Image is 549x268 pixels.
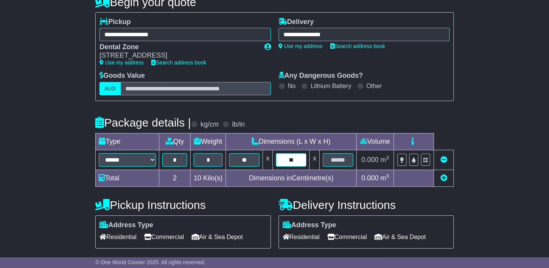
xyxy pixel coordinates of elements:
[190,170,226,186] td: Kilo(s)
[99,82,121,95] label: AUD
[380,174,389,182] span: m
[380,156,389,164] span: m
[99,72,145,80] label: Goods Value
[99,43,256,51] div: Dental Zone
[283,221,336,229] label: Address Type
[279,72,363,80] label: Any Dangerous Goods?
[440,174,447,182] a: Add new item
[99,221,153,229] label: Address Type
[327,231,367,243] span: Commercial
[440,156,447,164] a: Remove this item
[226,133,357,150] td: Dimensions (L x W x H)
[200,120,219,129] label: kg/cm
[357,133,394,150] td: Volume
[95,199,270,211] h4: Pickup Instructions
[375,231,426,243] span: Air & Sea Depot
[361,174,378,182] span: 0.000
[386,155,389,160] sup: 3
[279,18,314,26] label: Delivery
[330,43,385,49] a: Search address book
[361,156,378,164] span: 0.000
[192,231,243,243] span: Air & Sea Depot
[232,120,245,129] label: lb/in
[288,82,296,90] label: No
[95,116,191,129] h4: Package details |
[151,59,206,66] a: Search address book
[190,133,226,150] td: Weight
[283,231,320,243] span: Residential
[310,150,320,170] td: x
[367,82,382,90] label: Other
[194,174,201,182] span: 10
[386,173,389,179] sup: 3
[226,170,357,186] td: Dimensions in Centimetre(s)
[159,170,190,186] td: 2
[279,43,323,49] a: Use my address
[99,18,131,26] label: Pickup
[96,133,159,150] td: Type
[99,51,256,60] div: [STREET_ADDRESS]
[144,231,184,243] span: Commercial
[96,170,159,186] td: Total
[159,133,190,150] td: Qty
[99,59,144,66] a: Use my address
[99,231,136,243] span: Residential
[95,259,205,265] span: © One World Courier 2025. All rights reserved.
[311,82,351,90] label: Lithium Battery
[263,150,273,170] td: x
[279,199,454,211] h4: Delivery Instructions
